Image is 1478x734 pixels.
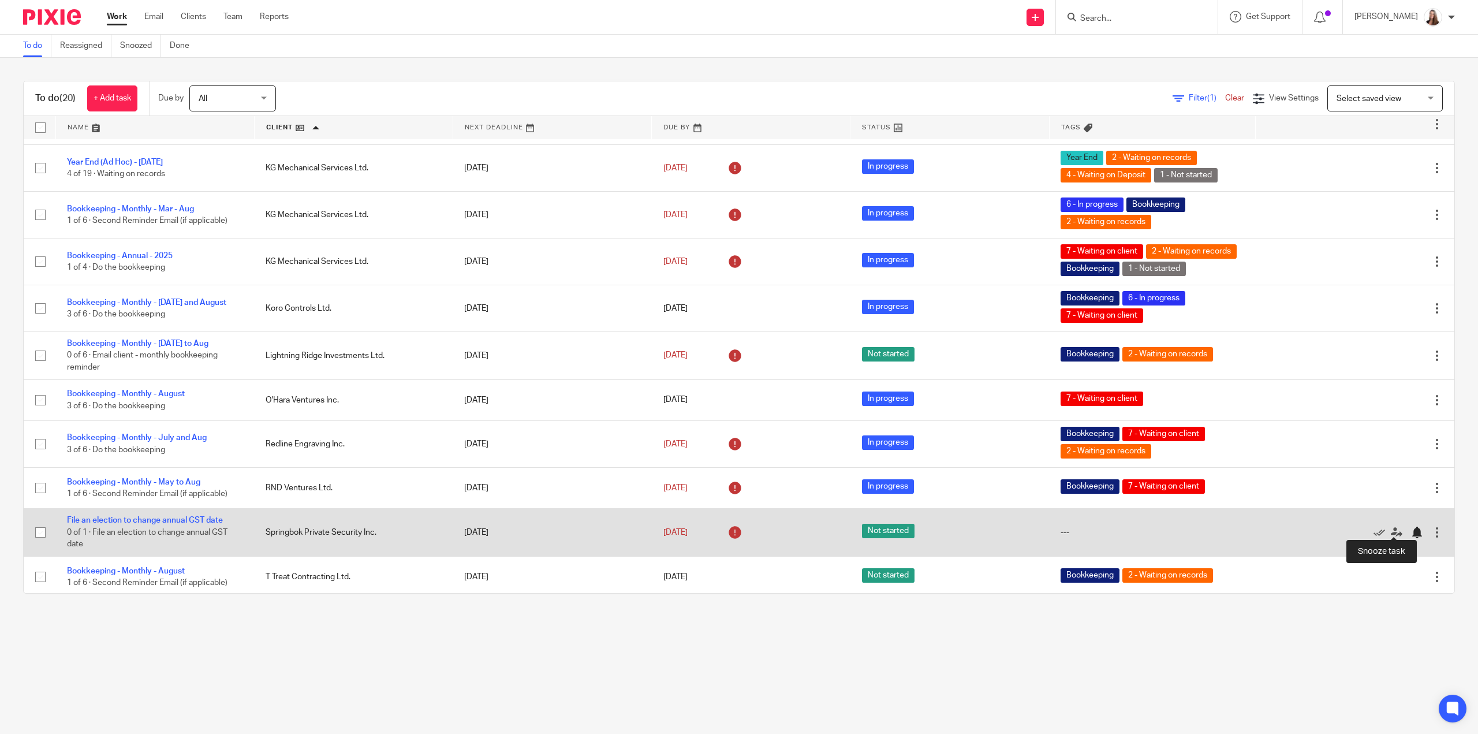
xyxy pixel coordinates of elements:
[1126,198,1185,212] span: Bookkeeping
[1122,427,1205,441] span: 7 - Waiting on client
[453,332,651,379] td: [DATE]
[254,285,453,332] td: Koro Controls Ltd.
[862,159,914,174] span: In progress
[1122,262,1186,276] span: 1 - Not started
[1061,198,1124,212] span: 6 - In progress
[23,35,51,57] a: To do
[120,35,161,57] a: Snoozed
[1061,527,1244,538] div: ---
[254,379,453,420] td: O'Hara Ventures Inc.
[1122,479,1205,494] span: 7 - Waiting on client
[67,579,227,587] span: 1 of 6 · Second Reminder Email (if applicable)
[67,446,165,454] span: 3 of 6 · Do the bookkeeping
[862,392,914,406] span: In progress
[453,467,651,508] td: [DATE]
[453,285,651,332] td: [DATE]
[67,158,163,166] a: Year End (Ad Hoc) - [DATE]
[35,92,76,105] h1: To do
[144,11,163,23] a: Email
[1374,527,1391,538] a: Mark as done
[453,556,651,597] td: [DATE]
[67,516,223,524] a: File an election to change annual GST date
[862,206,914,221] span: In progress
[67,299,226,307] a: Bookkeeping - Monthly - [DATE] and August
[453,192,651,239] td: [DATE]
[862,253,914,267] span: In progress
[862,300,914,314] span: In progress
[1106,151,1197,165] span: 2 - Waiting on records
[1079,14,1183,24] input: Search
[1061,262,1119,276] span: Bookkeeping
[1061,151,1103,165] span: Year End
[663,211,688,219] span: [DATE]
[1061,215,1151,229] span: 2 - Waiting on records
[254,239,453,285] td: KG Mechanical Services Ltd.
[67,352,218,372] span: 0 of 6 · Email client - monthly bookkeeping reminder
[1122,291,1185,305] span: 6 - In progress
[1061,308,1143,323] span: 7 - Waiting on client
[1061,568,1119,583] span: Bookkeeping
[663,304,688,312] span: [DATE]
[1061,291,1119,305] span: Bookkeeping
[87,85,137,111] a: + Add task
[67,478,200,486] a: Bookkeeping - Monthly - May to Aug
[862,479,914,494] span: In progress
[1061,124,1081,131] span: Tags
[1061,427,1119,441] span: Bookkeeping
[862,524,915,538] span: Not started
[453,509,651,556] td: [DATE]
[663,258,688,266] span: [DATE]
[67,170,165,178] span: 4 of 19 · Waiting on records
[663,164,688,172] span: [DATE]
[1061,347,1119,362] span: Bookkeeping
[453,379,651,420] td: [DATE]
[1354,11,1418,23] p: [PERSON_NAME]
[254,145,453,192] td: KG Mechanical Services Ltd.
[67,390,185,398] a: Bookkeeping - Monthly - August
[862,568,915,583] span: Not started
[67,567,185,575] a: Bookkeeping - Monthly - August
[23,9,81,25] img: Pixie
[1061,392,1143,406] span: 7 - Waiting on client
[1122,568,1213,583] span: 2 - Waiting on records
[67,340,208,348] a: Bookkeeping - Monthly - [DATE] to Aug
[453,145,651,192] td: [DATE]
[254,420,453,467] td: Redline Engraving Inc.
[663,528,688,536] span: [DATE]
[67,310,165,318] span: 3 of 6 · Do the bookkeeping
[67,205,194,213] a: Bookkeeping - Monthly - Mar - Aug
[67,402,165,410] span: 3 of 6 · Do the bookkeeping
[199,95,207,103] span: All
[1246,13,1290,21] span: Get Support
[254,332,453,379] td: Lightning Ridge Investments Ltd.
[1269,94,1319,102] span: View Settings
[862,347,915,362] span: Not started
[862,435,914,450] span: In progress
[67,252,173,260] a: Bookkeeping - Annual - 2025
[67,263,165,271] span: 1 of 4 · Do the bookkeeping
[67,434,207,442] a: Bookkeeping - Monthly - July and Aug
[254,467,453,508] td: RND Ventures Ltd.
[67,528,227,549] span: 0 of 1 · File an election to change annual GST date
[1061,444,1151,459] span: 2 - Waiting on records
[663,440,688,448] span: [DATE]
[254,556,453,597] td: T Treat Contracting Ltd.
[663,573,688,581] span: [DATE]
[663,484,688,492] span: [DATE]
[170,35,198,57] a: Done
[260,11,289,23] a: Reports
[1337,95,1401,103] span: Select saved view
[223,11,242,23] a: Team
[254,509,453,556] td: Springbok Private Security Inc.
[663,352,688,360] span: [DATE]
[181,11,206,23] a: Clients
[158,92,184,104] p: Due by
[67,217,227,225] span: 1 of 6 · Second Reminder Email (if applicable)
[663,396,688,404] span: [DATE]
[1189,94,1225,102] span: Filter
[1424,8,1442,27] img: Larissa-headshot-cropped.jpg
[1154,168,1218,182] span: 1 - Not started
[1061,479,1119,494] span: Bookkeeping
[67,490,227,498] span: 1 of 6 · Second Reminder Email (if applicable)
[1207,94,1216,102] span: (1)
